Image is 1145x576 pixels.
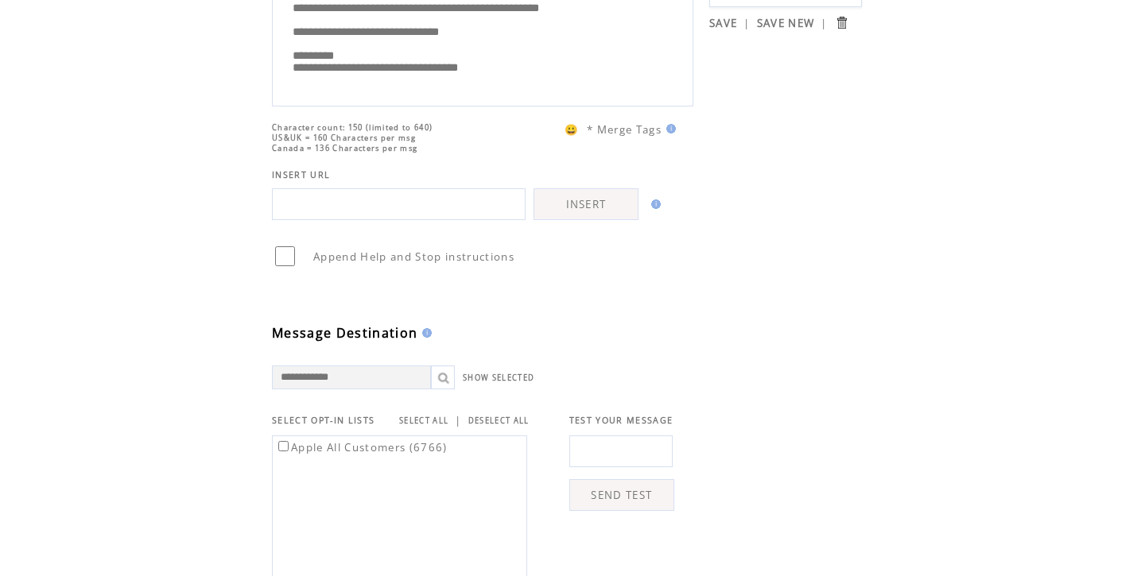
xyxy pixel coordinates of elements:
[272,143,417,153] span: Canada = 136 Characters per msg
[272,324,417,342] span: Message Destination
[646,199,661,209] img: help.gif
[743,16,750,30] span: |
[834,15,849,30] input: Submit
[821,16,827,30] span: |
[272,122,433,133] span: Character count: 150 (limited to 640)
[455,413,461,427] span: |
[569,415,673,426] span: TEST YOUR MESSAGE
[587,122,662,137] span: * Merge Tags
[709,16,737,30] a: SAVE
[272,169,330,180] span: INSERT URL
[569,479,674,511] a: SEND TEST
[417,328,432,338] img: help.gif
[468,416,530,426] a: DESELECT ALL
[463,373,534,383] a: SHOW SELECTED
[534,188,638,220] a: INSERT
[662,124,676,133] img: help.gif
[313,249,514,264] span: Append Help and Stop instructions
[275,440,448,454] label: Apple All Customers (6766)
[565,122,579,137] span: 😀
[272,133,416,143] span: US&UK = 160 Characters per msg
[278,441,289,451] input: Apple All Customers (6766)
[272,415,375,426] span: SELECT OPT-IN LISTS
[399,416,448,426] a: SELECT ALL
[757,16,815,30] a: SAVE NEW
